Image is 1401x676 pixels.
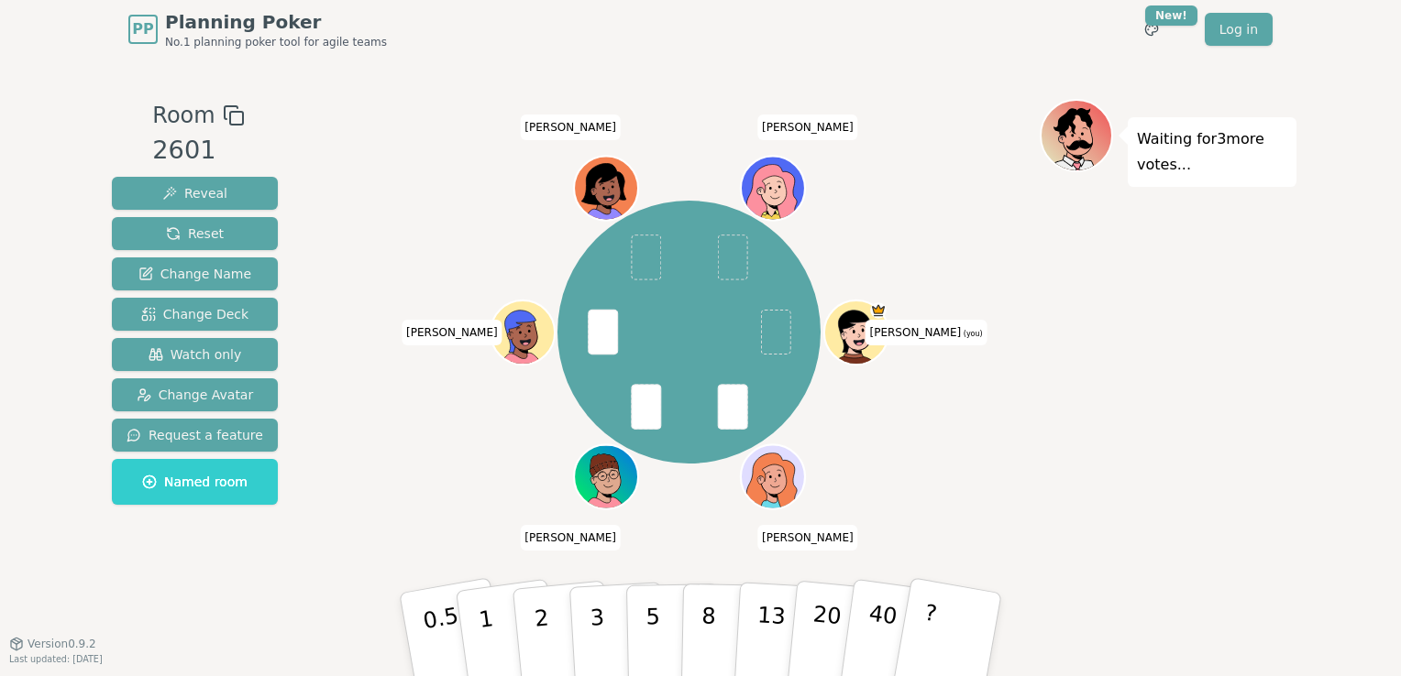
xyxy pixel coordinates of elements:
button: Change Avatar [112,378,278,411]
button: Reveal [112,177,278,210]
button: Request a feature [112,419,278,452]
span: Room [152,99,215,132]
span: No.1 planning poker tool for agile teams [165,35,387,49]
span: Change Name [138,265,251,283]
span: Planning Poker [165,9,387,35]
span: Reveal [162,184,227,202]
button: Watch only [112,338,278,371]
span: Click to change your name [757,525,858,551]
button: Change Name [112,257,278,290]
span: Change Deck [141,305,248,323]
div: 2601 [152,132,244,169]
button: New! [1135,13,1168,46]
span: Watch only [149,345,242,364]
span: PP [132,18,153,40]
a: Log in [1205,13,1273,46]
span: Last updated: [DATE] [9,654,103,664]
span: Click to change your name [520,114,621,140]
span: Click to change your name [520,525,621,551]
span: Named room [142,473,248,491]
div: New! [1145,5,1197,26]
button: Change Deck [112,298,278,331]
button: Reset [112,217,278,250]
span: Click to change your name [866,320,987,345]
span: Request a feature [127,426,263,444]
button: Version0.9.2 [9,637,96,651]
button: Click to change your avatar [826,302,887,363]
span: Reset [166,224,224,243]
span: (you) [961,330,983,338]
button: Named room [112,459,278,505]
span: Change Avatar [137,386,254,404]
span: Click to change your name [757,114,858,140]
span: Version 0.9.2 [28,637,96,651]
span: Brendan is the host [870,302,887,319]
p: Waiting for 3 more votes... [1137,126,1287,178]
span: Click to change your name [402,320,502,345]
a: PPPlanning PokerNo.1 planning poker tool for agile teams [128,9,387,49]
